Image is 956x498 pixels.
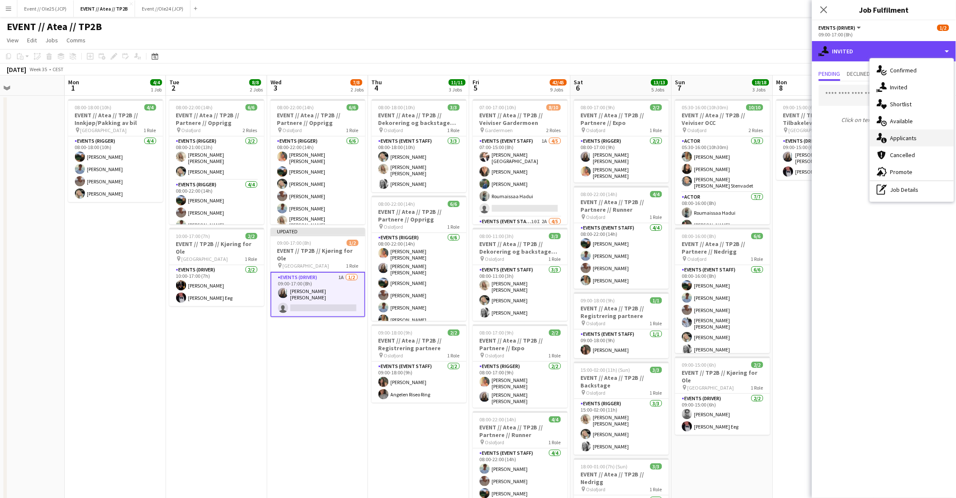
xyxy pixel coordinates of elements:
[574,136,669,183] app-card-role: Events (Rigger)2/208:00-17:00 (9h)[PERSON_NAME] [PERSON_NAME][PERSON_NAME] [PERSON_NAME]
[277,104,314,111] span: 08:00-22:00 (14h)
[473,265,568,321] app-card-role: Events (Event Staff)3/308:00-11:00 (3h)[PERSON_NAME] [PERSON_NAME][PERSON_NAME][PERSON_NAME]
[586,127,606,133] span: Oslofjord
[3,35,22,46] a: View
[485,127,513,133] span: Gardermoen
[675,136,770,192] app-card-role: Actor3/305:30-16:00 (10h30m)[PERSON_NAME][PERSON_NAME][PERSON_NAME] [PERSON_NAME] Stenvadet
[182,127,201,133] span: Oslofjord
[870,113,954,130] div: Available
[870,181,954,198] div: Job Details
[449,86,465,93] div: 3 Jobs
[688,127,707,133] span: Oslofjord
[473,337,568,352] h3: EVENT // Atea // TP2B // Partnere // Expo
[650,463,662,470] span: 3/3
[574,304,669,320] h3: EVENT // Atea // TP2B // Registrering partnere
[448,224,460,230] span: 1 Role
[549,416,561,423] span: 4/4
[650,214,662,220] span: 1 Role
[144,127,156,133] span: 1 Role
[870,96,954,113] div: Shortlist
[574,99,669,183] div: 08:00-17:00 (9h)2/2EVENT // Atea // TP2B // Partnere // Expo Oslofjord1 RoleEvents (Rigger)2/208:...
[176,233,210,239] span: 10:00-17:00 (7h)
[372,233,467,328] app-card-role: Events (Rigger)6/608:00-22:00 (14h)[PERSON_NAME] [PERSON_NAME][PERSON_NAME] [PERSON_NAME][PERSON_...
[675,78,685,86] span: Sun
[870,130,954,147] div: Applicants
[819,25,862,31] button: Events (Driver)
[485,439,505,445] span: Oslofjord
[246,233,257,239] span: 2/2
[480,329,514,336] span: 08:00-17:00 (9h)
[176,104,213,111] span: 08:00-22:00 (14h)
[351,86,364,93] div: 2 Jobs
[682,104,729,111] span: 05:30-16:00 (10h30m)
[169,228,264,306] app-job-card: 10:00-17:00 (7h)2/2EVENT // TP2B // Kjøring for Ole [GEOGRAPHIC_DATA]1 RoleEvents (Driver)2/210:0...
[346,127,359,133] span: 1 Role
[650,486,662,492] span: 1 Role
[346,263,359,269] span: 1 Role
[675,357,770,435] app-job-card: 09:00-15:00 (6h)2/2EVENT // TP2B // Kjøring for Ole [GEOGRAPHIC_DATA]1 RoleEvents (Driver)2/209:0...
[682,233,716,239] span: 08:00-16:00 (8h)
[448,329,460,336] span: 2/2
[586,390,606,396] span: Oslofjord
[473,78,480,86] span: Fri
[246,104,257,111] span: 6/6
[574,362,669,455] app-job-card: 15:00-02:00 (11h) (Sun)3/3EVENT // Atea // TP2B // Backstage Oslofjord1 RoleEvents (Rigger)3/315:...
[42,35,61,46] a: Jobs
[586,320,606,326] span: Oslofjord
[870,163,954,180] div: Promote
[581,191,618,197] span: 08:00-22:00 (14h)
[547,127,561,133] span: 2 Roles
[581,463,628,470] span: 18:00-01:00 (7h) (Sun)
[168,83,179,93] span: 2
[776,111,871,127] h3: EVENT // TP2B // Tilbakelevering for Ole
[752,362,763,368] span: 2/2
[283,263,329,269] span: [GEOGRAPHIC_DATA]
[573,83,583,93] span: 6
[675,265,770,358] app-card-role: Events (Event Staff)6/608:00-16:00 (8h)[PERSON_NAME][PERSON_NAME][PERSON_NAME][PERSON_NAME] [PERS...
[819,25,856,31] span: Events (Driver)
[812,41,956,61] div: Invited
[819,71,840,77] span: Pending
[819,31,949,38] div: 09:00-17:00 (8h)
[271,78,282,86] span: Wed
[448,104,460,111] span: 3/3
[250,86,263,93] div: 2 Jobs
[550,86,566,93] div: 9 Jobs
[379,201,415,207] span: 08:00-22:00 (14h)
[473,111,568,127] h3: EVENT // Atea // TP2B // Veiviser Gardermoen
[63,35,89,46] a: Comms
[581,297,615,304] span: 09:00-18:00 (9h)
[182,256,228,262] span: [GEOGRAPHIC_DATA]
[372,362,467,403] app-card-role: Events (Event Staff)2/209:00-18:00 (9h)[PERSON_NAME]Angelen Riseo Ring
[249,79,261,86] span: 8/8
[283,127,302,133] span: Oslofjord
[351,79,362,86] span: 7/8
[269,83,282,93] span: 3
[751,385,763,391] span: 1 Role
[169,265,264,306] app-card-role: Events (Driver)2/210:00-17:00 (7h)[PERSON_NAME][PERSON_NAME] Eeg
[384,127,403,133] span: Oslofjord
[24,35,40,46] a: Edit
[271,272,365,317] app-card-role: Events (Driver)1A1/209:00-17:00 (8h)[PERSON_NAME] [PERSON_NAME]
[169,78,179,86] span: Tue
[372,196,467,321] app-job-card: 08:00-22:00 (14h)6/6EVENT // Atea // TP2B // Partnere // Opprigg Oslofjord1 RoleEvents (Rigger)6/...
[485,352,505,359] span: Oslofjord
[370,83,382,93] span: 4
[169,136,264,180] app-card-role: Events (Rigger)2/208:00-21:00 (13h)[PERSON_NAME] [PERSON_NAME][PERSON_NAME]
[80,127,127,133] span: [GEOGRAPHIC_DATA]
[675,228,770,353] div: 08:00-16:00 (8h)6/6EVENT // Atea // TP2B // Partnere // Nedrigg Oslofjord1 RoleEvents (Event Staf...
[68,99,163,202] app-job-card: 08:00-18:00 (10h)4/4EVENT // Atea // TP2B // Innkjøp/Pakking av bil [GEOGRAPHIC_DATA]1 RoleEvents...
[586,214,606,220] span: Oslofjord
[372,324,467,403] div: 09:00-18:00 (9h)2/2EVENT // Atea // TP2B // Registrering partnere Oslofjord1 RoleEvents (Event St...
[675,99,770,224] app-job-card: 05:30-16:00 (10h30m)10/10EVENT // Atea // TP2B // Veiviser OCC Oslofjord2 RolesActor3/305:30-16:0...
[473,324,568,408] div: 08:00-17:00 (9h)2/2EVENT // Atea // TP2B // Partnere // Expo Oslofjord1 RoleEvents (Rigger)2/208:...
[271,228,365,235] div: Updated
[751,256,763,262] span: 1 Role
[17,0,74,17] button: Event // Ole25 (JCP)
[688,385,734,391] span: [GEOGRAPHIC_DATA]
[7,20,102,33] h1: EVENT // Atea // TP2B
